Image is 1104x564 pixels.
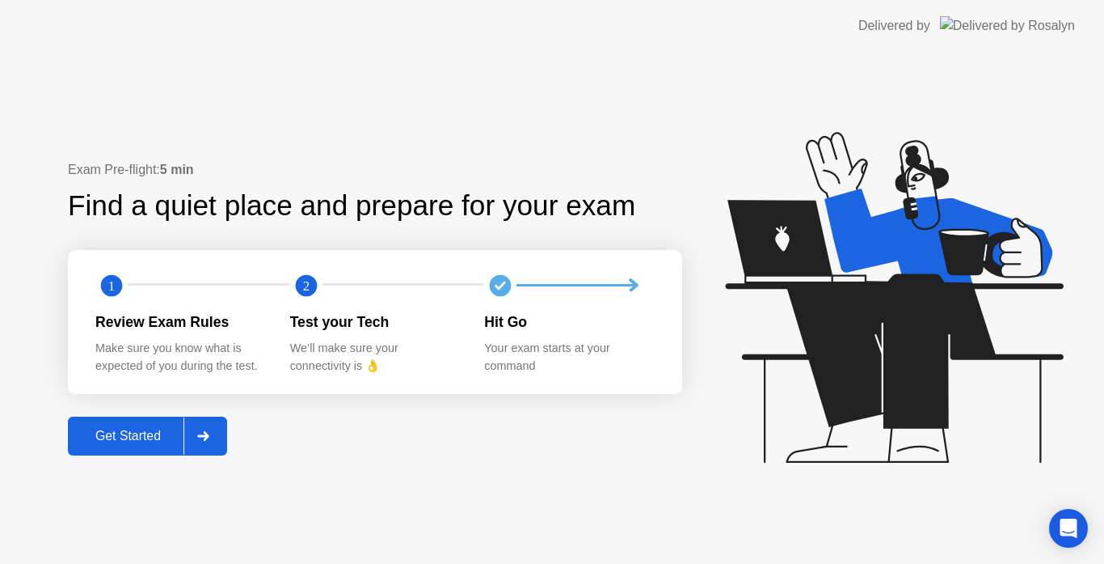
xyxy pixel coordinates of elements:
[68,184,638,227] div: Find a quiet place and prepare for your exam
[303,278,310,293] text: 2
[73,429,183,443] div: Get Started
[68,160,682,180] div: Exam Pre-flight:
[484,312,653,333] div: Hit Go
[1049,509,1088,548] div: Open Intercom Messenger
[290,312,459,333] div: Test your Tech
[108,278,115,293] text: 1
[290,340,459,375] div: We’ll make sure your connectivity is 👌
[940,16,1075,35] img: Delivered by Rosalyn
[95,312,264,333] div: Review Exam Rules
[484,340,653,375] div: Your exam starts at your command
[95,340,264,375] div: Make sure you know what is expected of you during the test.
[160,163,194,176] b: 5 min
[68,417,227,456] button: Get Started
[858,16,930,36] div: Delivered by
